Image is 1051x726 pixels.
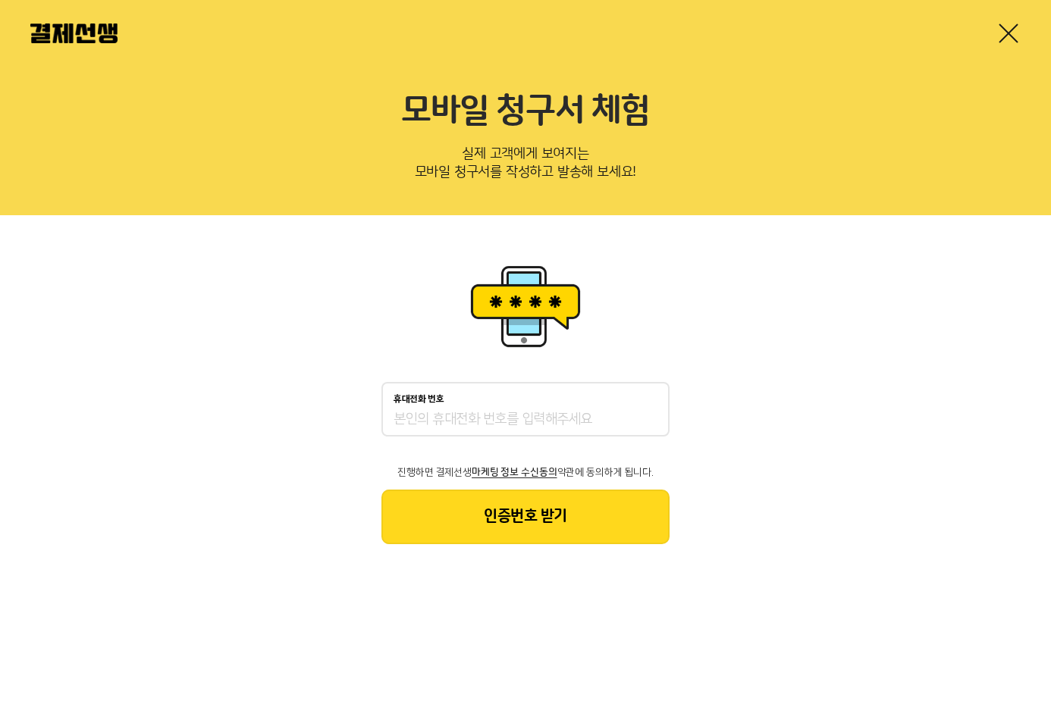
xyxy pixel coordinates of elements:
p: 진행하면 결제선생 약관에 동의하게 됩니다. [381,467,670,477]
img: 휴대폰인증 이미지 [465,261,586,352]
input: 휴대전화 번호 [394,411,657,429]
h2: 모바일 청구서 체험 [30,91,1021,132]
p: 실제 고객에게 보여지는 모바일 청구서를 작성하고 발송해 보세요! [30,141,1021,191]
p: 휴대전화 번호 [394,394,444,405]
button: 인증번호 받기 [381,490,670,544]
img: 결제선생 [30,23,118,43]
span: 마케팅 정보 수신동의 [472,467,557,477]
